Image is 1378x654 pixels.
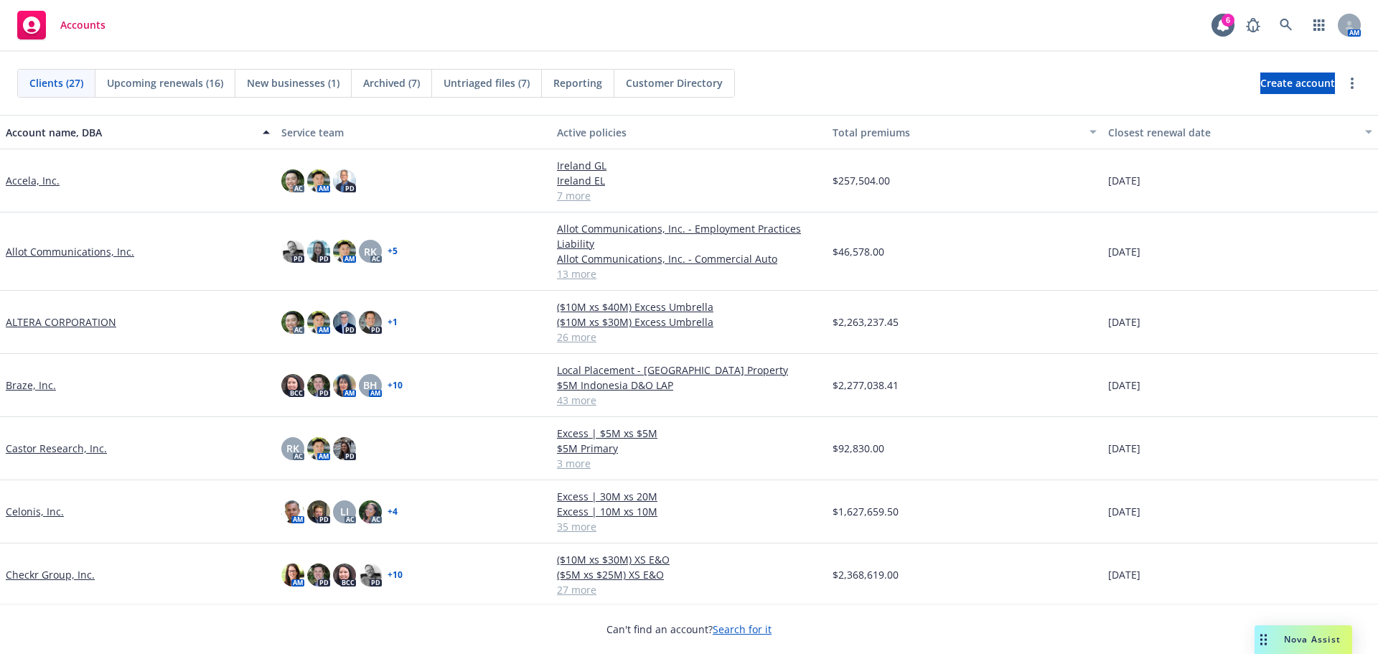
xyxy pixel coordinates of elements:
div: Active policies [557,125,821,140]
span: [DATE] [1108,378,1140,393]
a: Checkr Group, Inc. [6,567,95,582]
img: photo [307,311,330,334]
a: $5M Primary [557,441,821,456]
img: photo [281,564,304,587]
a: Ireland GL [557,158,821,173]
img: photo [307,374,330,397]
a: 27 more [557,582,821,597]
a: ($10M xs $30M) Excess Umbrella [557,314,821,330]
span: $46,578.00 [833,244,884,259]
img: photo [359,500,382,523]
div: Service team [281,125,545,140]
a: Accela, Inc. [6,173,60,188]
img: photo [307,564,330,587]
div: Drag to move [1255,625,1272,654]
span: [DATE] [1108,567,1140,582]
img: photo [307,240,330,263]
img: photo [333,437,356,460]
span: [DATE] [1108,441,1140,456]
a: Allot Communications, Inc. [6,244,134,259]
img: photo [307,437,330,460]
span: [DATE] [1108,244,1140,259]
button: Closest renewal date [1102,115,1378,149]
a: Allot Communications, Inc. - Commercial Auto [557,251,821,266]
span: [DATE] [1108,173,1140,188]
a: Excess | $5M xs $5M [557,426,821,441]
button: Total premiums [827,115,1102,149]
span: Archived (7) [363,75,420,90]
span: Nova Assist [1284,633,1341,645]
button: Service team [276,115,551,149]
a: Search [1272,11,1300,39]
a: ($10M xs $40M) Excess Umbrella [557,299,821,314]
span: Upcoming renewals (16) [107,75,223,90]
a: Ireland EL [557,173,821,188]
a: 13 more [557,266,821,281]
a: 7 more [557,188,821,203]
img: photo [281,374,304,397]
span: $1,627,659.50 [833,504,899,519]
a: ALTERA CORPORATION [6,314,116,330]
a: Switch app [1305,11,1334,39]
a: Castor Research, Inc. [6,441,107,456]
a: $5M Indonesia D&O LAP [557,378,821,393]
span: Reporting [553,75,602,90]
img: photo [281,169,304,192]
a: more [1344,75,1361,92]
a: Search for it [713,622,772,636]
div: Total premiums [833,125,1081,140]
img: photo [281,311,304,334]
span: [DATE] [1108,314,1140,330]
a: + 5 [388,247,398,256]
a: + 10 [388,571,403,579]
span: New businesses (1) [247,75,339,90]
a: Accounts [11,5,111,45]
img: photo [281,240,304,263]
img: photo [359,564,382,587]
span: BH [363,378,378,393]
a: Excess | 10M xs 10M [557,504,821,519]
a: 26 more [557,330,821,345]
div: Account name, DBA [6,125,254,140]
a: + 4 [388,508,398,516]
span: $2,277,038.41 [833,378,899,393]
span: $257,504.00 [833,173,890,188]
span: Create account [1260,70,1335,97]
span: [DATE] [1108,504,1140,519]
a: 35 more [557,519,821,534]
div: 6 [1222,14,1234,27]
button: Active policies [551,115,827,149]
a: 43 more [557,393,821,408]
img: photo [333,169,356,192]
button: Nova Assist [1255,625,1352,654]
img: photo [333,374,356,397]
a: Create account [1260,73,1335,94]
img: photo [281,500,304,523]
span: RK [364,244,377,259]
a: Report a Bug [1239,11,1267,39]
a: Allot Communications, Inc. - Employment Practices Liability [557,221,821,251]
span: RK [286,441,299,456]
span: $2,368,619.00 [833,567,899,582]
img: photo [333,311,356,334]
a: Braze, Inc. [6,378,56,393]
span: Customer Directory [626,75,723,90]
img: photo [333,564,356,587]
a: ($5M xs $25M) XS E&O [557,567,821,582]
img: photo [307,500,330,523]
img: photo [359,311,382,334]
div: Closest renewal date [1108,125,1356,140]
span: LI [340,504,349,519]
span: $92,830.00 [833,441,884,456]
a: + 10 [388,381,403,390]
span: Can't find an account? [606,622,772,637]
span: $2,263,237.45 [833,314,899,330]
a: + 1 [388,318,398,327]
a: Celonis, Inc. [6,504,64,519]
span: Clients (27) [29,75,83,90]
